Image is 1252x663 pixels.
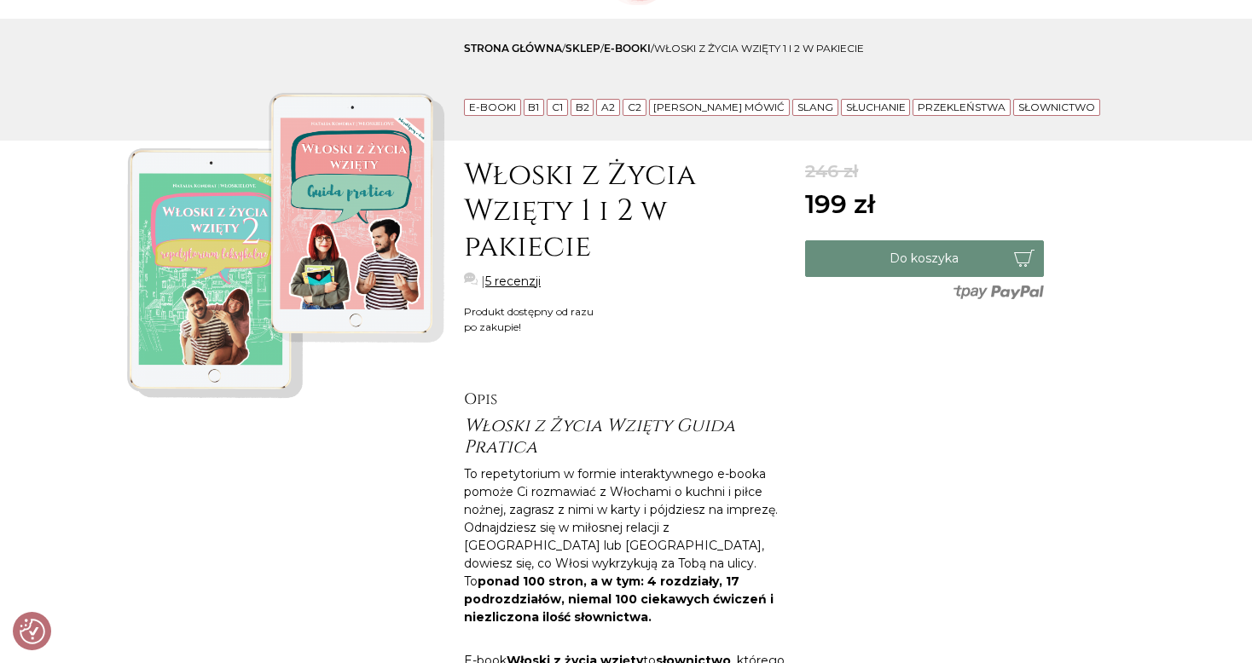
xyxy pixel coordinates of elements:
[464,390,788,409] h2: Opis
[1018,101,1095,113] a: Słownictwo
[464,42,864,55] span: / / /
[485,273,541,291] a: 5 recenzji
[653,101,785,113] a: [PERSON_NAME] mówić
[20,619,45,644] button: Preferencje co do zgód
[528,101,539,113] a: B1
[469,101,516,113] a: E-booki
[654,42,864,55] span: Włoski z Życia Wzięty 1 i 2 w pakiecie
[576,101,589,113] a: B2
[464,574,774,625] b: ponad 100 stron, a w tym: 4 rozdziały, 17 podrozdziałów, niemal 100 ciekawych ćwiczeń i niezliczo...
[805,158,875,185] del: 246
[552,101,563,113] a: C1
[464,304,594,335] div: Produkt dostępny od razu po zakupie!
[464,158,788,265] h1: Włoski z Życia Wzięty 1 i 2 w pakiecie
[846,101,906,113] a: Słuchanie
[628,101,641,113] a: C2
[797,101,833,113] a: Slang
[20,619,45,644] img: Revisit consent button
[604,42,651,55] a: E-booki
[971,166,1044,182] span: Promocja
[464,414,735,459] span: Włoski z Życia Wzięty Guida Pratica
[565,42,600,55] a: sklep
[601,101,615,113] a: A2
[805,185,875,223] ins: 199
[918,101,1006,113] a: Przekleństwa
[464,466,778,589] span: To repetytorium w formie interaktywnego e-booka pomoże Ci rozmawiać z Włochami o kuchni i piłce n...
[805,240,1044,277] button: Do koszyka
[464,42,562,55] a: Strona główna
